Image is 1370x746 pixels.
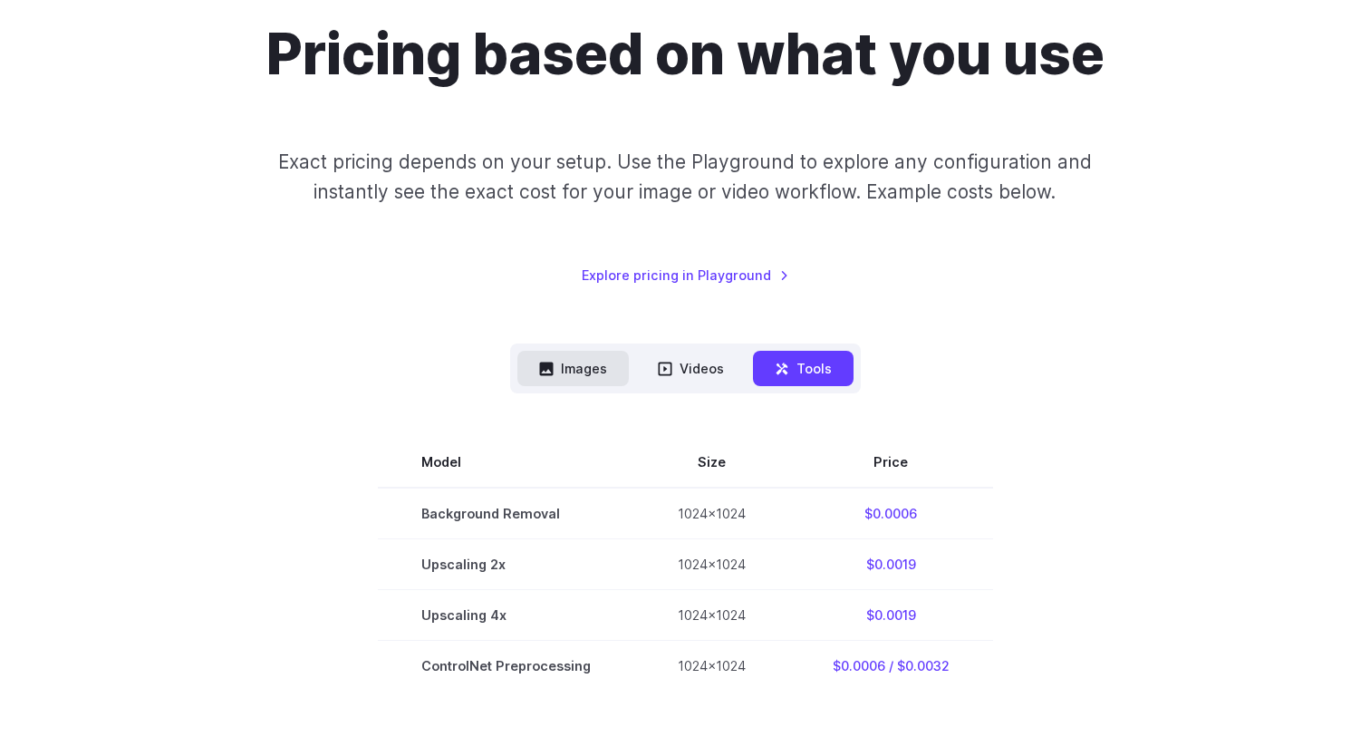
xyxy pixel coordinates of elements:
button: Images [517,351,629,386]
td: 1024x1024 [634,539,789,590]
button: Tools [753,351,854,386]
td: ControlNet Preprocessing [378,641,634,692]
td: 1024x1024 [634,641,789,692]
h1: Pricing based on what you use [266,21,1105,89]
td: Upscaling 4x [378,590,634,641]
th: Price [789,437,993,488]
th: Size [634,437,789,488]
p: Exact pricing depends on your setup. Use the Playground to explore any configuration and instantl... [244,147,1126,208]
a: Explore pricing in Playground [582,265,789,286]
button: Videos [636,351,746,386]
td: $0.0006 / $0.0032 [789,641,993,692]
td: $0.0006 [789,488,993,539]
td: Background Removal [378,488,634,539]
td: $0.0019 [789,590,993,641]
th: Model [378,437,634,488]
td: 1024x1024 [634,590,789,641]
td: Upscaling 2x [378,539,634,590]
td: 1024x1024 [634,488,789,539]
td: $0.0019 [789,539,993,590]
